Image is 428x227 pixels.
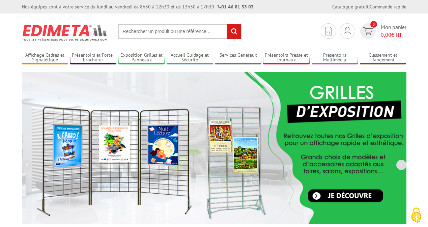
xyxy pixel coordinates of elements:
[22,52,68,63] a: Affichage Cadres et Signalétique
[167,52,213,63] a: Accueil Guidage et Sécurité
[332,3,406,10] div: |
[408,207,425,224] img: Cookies (fenêtre modale)
[363,27,373,35] img: devis rapide
[325,27,332,35] img: devis rapide
[370,4,406,10] a: Commande rapide
[332,4,369,10] a: Catalogue gratuit
[22,3,254,10] div: Nos équipes sont à votre service du lundi au vendredi de 8h30 à 12h30 et de 13h30 à 17h30
[404,204,428,227] button: Cookies (fenêtre modale)
[22,20,108,45] img: Présentoir, panneau, stand - Edimeta - PLV, affichage, mobilier bureau, entreprise
[118,24,241,39] input: Rechercher un produit ou une référence...
[263,52,310,63] a: Présentoirs Presse et Journaux
[381,31,406,39] span: € HT
[360,52,406,63] a: Classement et Rangement
[359,23,406,39] a: devis rapide 0 Mon panier 0,00€ HT
[344,27,351,35] img: devis rapide
[312,52,358,63] a: Présentoirs Multimédia
[70,52,117,63] a: Présentoirs et Porte-brochures
[218,4,254,10] strong: 01 46 81 33 03
[227,24,241,39] input: rechercher
[381,23,406,39] span: Mon panier
[381,31,391,38] span: 0,00
[370,21,377,28] span: 0
[215,52,261,63] a: Services Généraux
[118,52,165,63] a: Exposition Grilles et Panneaux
